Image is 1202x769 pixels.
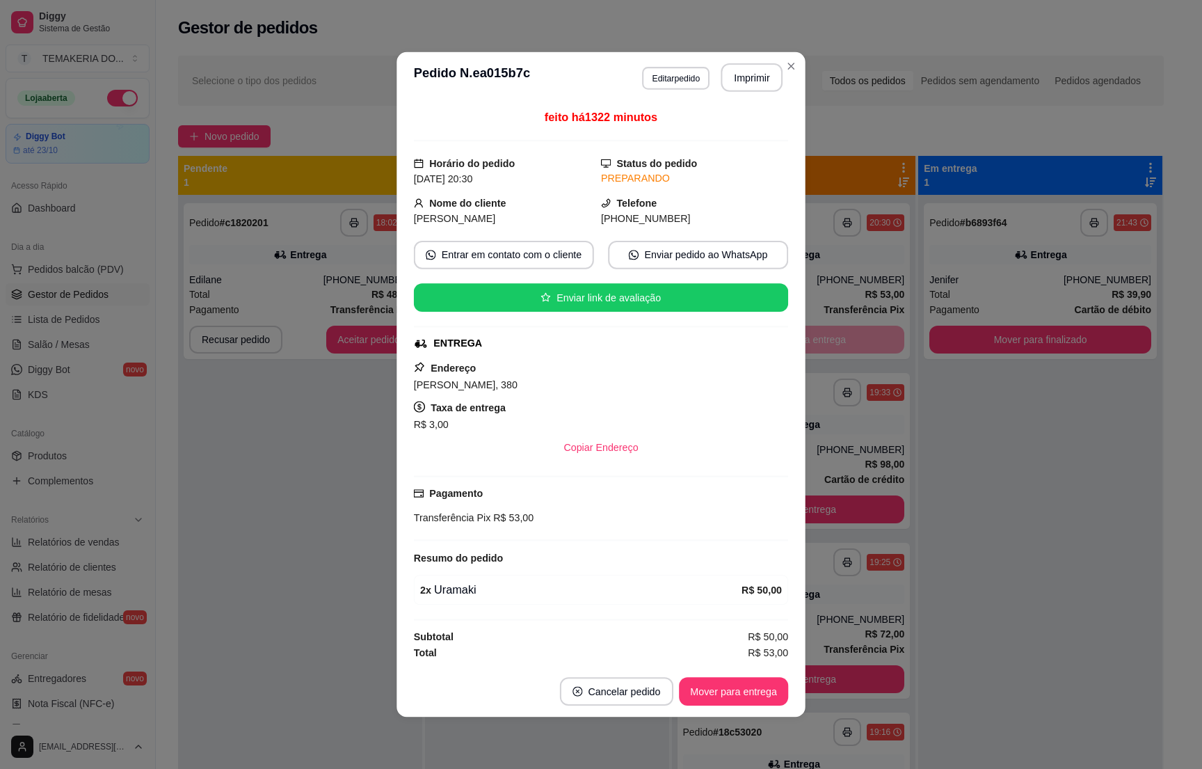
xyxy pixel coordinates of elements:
div: PREPARANDO [601,171,788,186]
span: whats-app [629,250,639,260]
span: close-circle [572,686,582,696]
strong: Horário do pedido [429,158,515,169]
strong: Telefone [616,198,657,209]
span: [DATE] 20:30 [414,173,473,184]
strong: Total [414,647,437,658]
span: star [541,292,551,302]
button: Close [780,55,803,78]
button: starEnviar link de avaliação [414,283,788,312]
strong: Pagamento [429,488,483,499]
span: dollar [414,401,425,412]
strong: Resumo do pedido [414,553,503,564]
span: credit-card [414,489,424,498]
span: R$ 53,00 [490,512,534,523]
span: calendar [414,158,424,168]
div: Uramaki [420,582,742,598]
button: close-circleCancelar pedido [560,677,673,706]
span: phone [601,198,611,208]
span: whats-app [426,250,435,260]
span: R$ 3,00 [414,419,449,430]
span: R$ 53,00 [748,644,788,660]
strong: 2 x [420,585,431,596]
strong: Endereço [431,362,476,373]
button: Mover para entrega [679,677,788,706]
span: R$ 50,00 [748,629,788,644]
button: whats-appEnviar pedido ao WhatsApp [608,241,788,269]
span: [PERSON_NAME] [414,213,495,224]
strong: Nome do cliente [429,198,506,209]
span: Transferência Pix [414,512,491,523]
button: Editarpedido [642,67,710,90]
div: ENTREGA [433,336,482,351]
strong: Subtotal [414,631,454,642]
button: Copiar Endereço [552,433,650,461]
button: Imprimir [721,63,783,92]
span: [PHONE_NUMBER] [601,213,691,224]
span: feito há 1322 minutos [545,111,657,122]
strong: Status do pedido [616,158,697,169]
button: whats-appEntrar em contato com o cliente [414,241,594,269]
span: pushpin [414,361,425,372]
strong: Taxa de entrega [431,402,506,413]
span: user [414,198,424,208]
strong: R$ 50,00 [742,585,782,596]
span: [PERSON_NAME], 380 [414,379,518,390]
span: desktop [601,158,611,168]
h3: Pedido N. ea015b7c [414,63,530,92]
